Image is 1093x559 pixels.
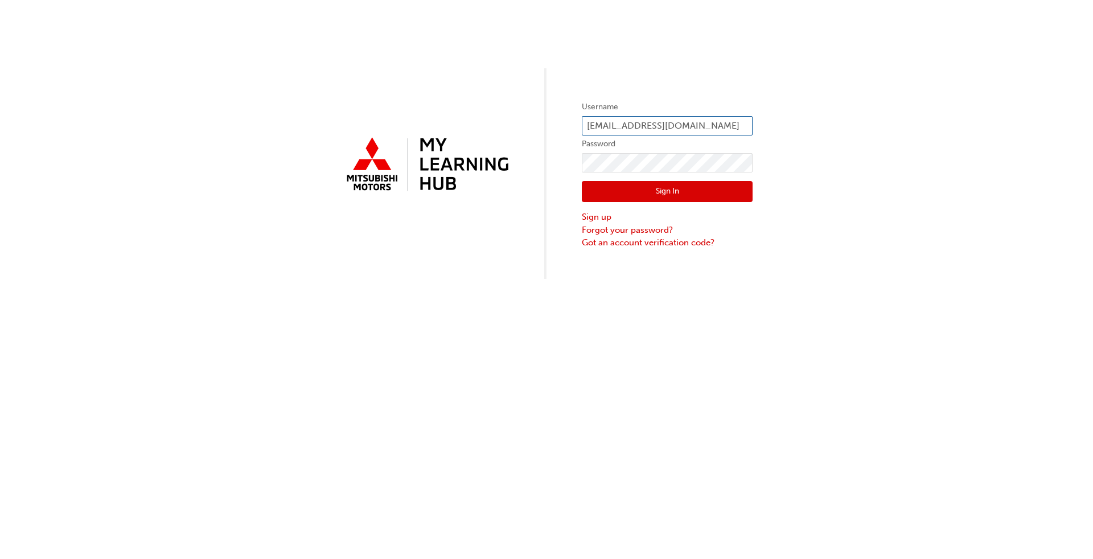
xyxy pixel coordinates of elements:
[340,133,511,198] img: mmal
[582,224,753,237] a: Forgot your password?
[582,137,753,151] label: Password
[582,236,753,249] a: Got an account verification code?
[582,116,753,135] input: Username
[582,100,753,114] label: Username
[582,211,753,224] a: Sign up
[582,181,753,203] button: Sign In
